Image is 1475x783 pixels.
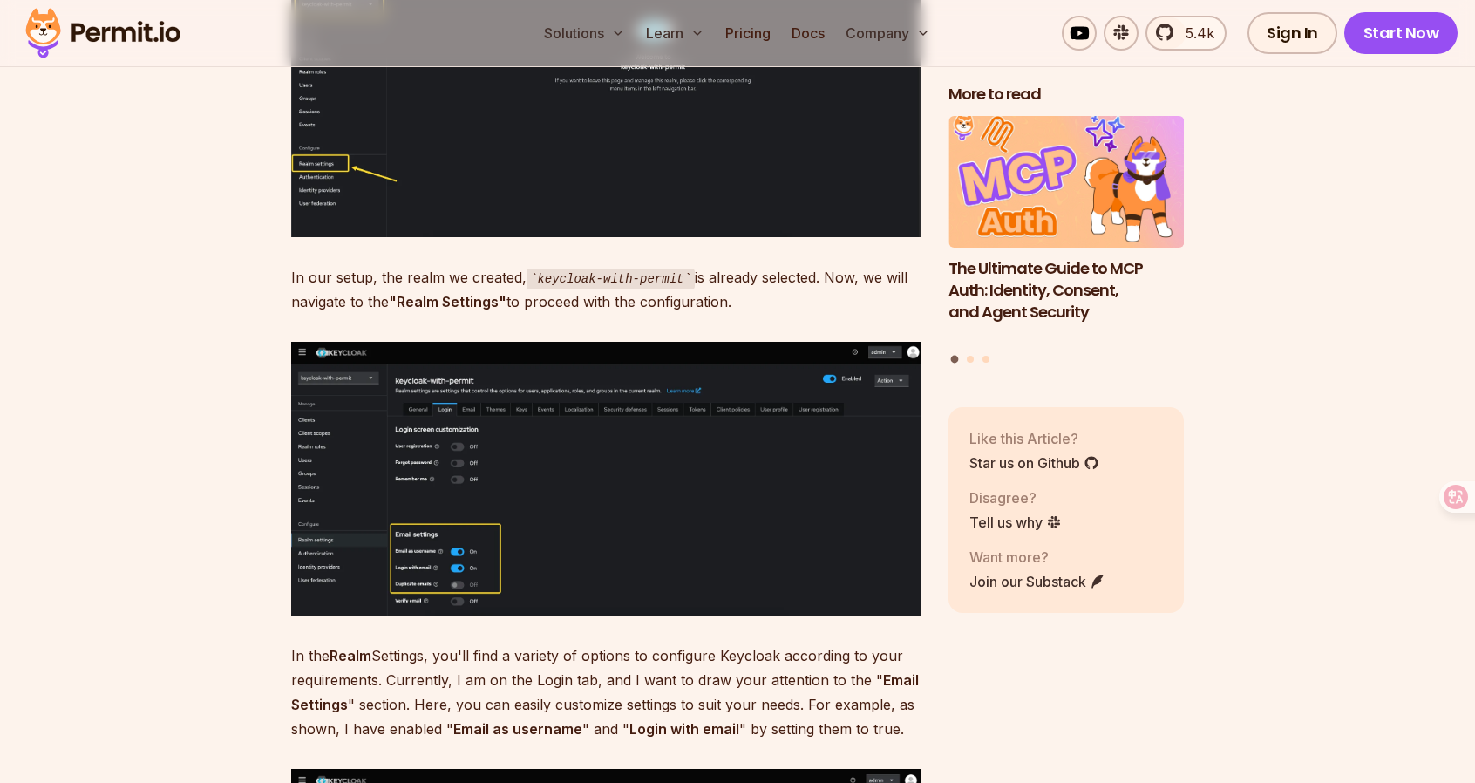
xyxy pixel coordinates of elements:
[969,487,1062,508] p: Disagree?
[785,16,832,51] a: Docs
[839,16,937,51] button: Company
[1247,12,1337,54] a: Sign In
[969,571,1105,592] a: Join our Substack
[982,356,989,363] button: Go to slide 3
[948,116,1184,366] div: Posts
[17,3,188,63] img: Permit logo
[967,356,974,363] button: Go to slide 2
[1175,23,1214,44] span: 5.4k
[1344,12,1458,54] a: Start Now
[718,16,778,51] a: Pricing
[291,265,921,315] p: In our setup, the realm we created, is already selected. Now, we will navigate to the to proceed ...
[948,258,1184,323] h3: The Ultimate Guide to MCP Auth: Identity, Consent, and Agent Security
[948,116,1184,345] li: 1 of 3
[969,453,1099,473] a: Star us on Github
[639,16,711,51] button: Learn
[1145,16,1227,51] a: 5.4k
[629,720,739,738] strong: Login with email
[969,512,1062,533] a: Tell us why
[537,16,632,51] button: Solutions
[948,84,1184,106] h2: More to read
[389,293,506,310] strong: "Realm Settings"
[951,356,959,364] button: Go to slide 1
[291,643,921,741] p: In the Settings, you'll find a variety of options to configure Keycloak according to your require...
[948,116,1184,249] img: The Ultimate Guide to MCP Auth: Identity, Consent, and Agent Security
[330,647,371,664] strong: Realm
[453,720,582,738] strong: Email as username
[291,342,921,615] img: image.png
[527,269,695,289] code: keycloak-with-permit
[969,428,1099,449] p: Like this Article?
[969,547,1105,568] p: Want more?
[291,671,919,713] strong: Email Settings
